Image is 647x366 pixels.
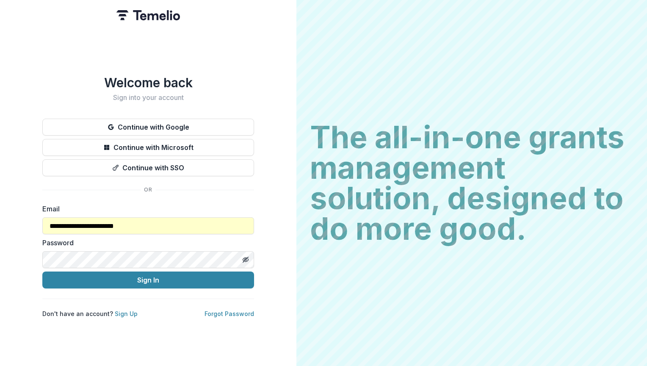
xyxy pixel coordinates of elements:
label: Email [42,204,249,214]
h2: Sign into your account [42,94,254,102]
p: Don't have an account? [42,309,138,318]
button: Continue with Microsoft [42,139,254,156]
button: Toggle password visibility [239,253,252,266]
img: Temelio [116,10,180,20]
button: Sign In [42,272,254,288]
h1: Welcome back [42,75,254,90]
label: Password [42,238,249,248]
a: Sign Up [115,310,138,317]
button: Continue with SSO [42,159,254,176]
a: Forgot Password [205,310,254,317]
button: Continue with Google [42,119,254,136]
